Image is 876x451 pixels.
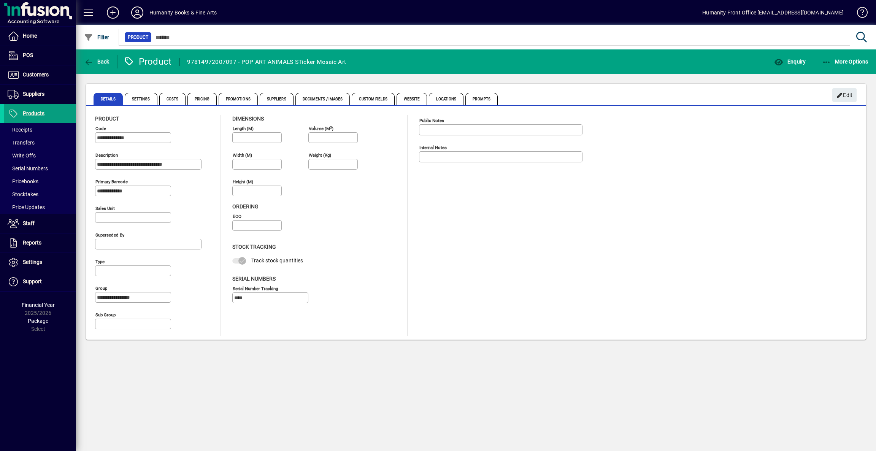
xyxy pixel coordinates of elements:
[232,116,264,122] span: Dimensions
[4,27,76,46] a: Home
[233,126,254,131] mat-label: Length (m)
[295,93,350,105] span: Documents / Images
[125,6,149,19] button: Profile
[836,89,853,102] span: Edit
[95,206,115,211] mat-label: Sales unit
[820,55,870,68] button: More Options
[702,6,844,19] div: Humanity Front Office [EMAIL_ADDRESS][DOMAIN_NAME]
[187,93,217,105] span: Pricing
[233,179,253,184] mat-label: Height (m)
[851,2,866,26] a: Knowledge Base
[419,145,447,150] mat-label: Internal Notes
[8,127,32,133] span: Receipts
[352,93,394,105] span: Custom Fields
[4,214,76,233] a: Staff
[82,30,111,44] button: Filter
[4,272,76,291] a: Support
[23,91,44,97] span: Suppliers
[8,165,48,172] span: Serial Numbers
[772,55,808,68] button: Enquiry
[149,6,217,19] div: Humanity Books & Fine Arts
[233,214,241,219] mat-label: EOQ
[832,88,857,102] button: Edit
[95,232,124,238] mat-label: Superseded by
[4,175,76,188] a: Pricebooks
[84,59,109,65] span: Back
[82,55,111,68] button: Back
[95,312,116,318] mat-label: Sub group
[309,152,331,158] mat-label: Weight (Kg)
[232,203,259,210] span: Ordering
[4,46,76,65] a: POS
[128,33,148,41] span: Product
[28,318,48,324] span: Package
[124,56,172,68] div: Product
[397,93,427,105] span: Website
[251,257,303,264] span: Track stock quantities
[95,116,119,122] span: Product
[232,276,276,282] span: Serial Numbers
[125,93,157,105] span: Settings
[429,93,463,105] span: Locations
[23,240,41,246] span: Reports
[4,162,76,175] a: Serial Numbers
[309,126,333,131] mat-label: Volume (m )
[23,71,49,78] span: Customers
[187,56,346,68] div: 97814972007097 - POP ART ANIMALS STicker Mosaic Art
[101,6,125,19] button: Add
[23,52,33,58] span: POS
[4,149,76,162] a: Write Offs
[8,178,38,184] span: Pricebooks
[95,179,128,184] mat-label: Primary barcode
[95,152,118,158] mat-label: Description
[233,286,278,291] mat-label: Serial Number tracking
[23,110,44,116] span: Products
[76,55,118,68] app-page-header-button: Back
[4,233,76,252] a: Reports
[8,152,36,159] span: Write Offs
[23,220,35,226] span: Staff
[465,93,498,105] span: Prompts
[774,59,806,65] span: Enquiry
[233,152,252,158] mat-label: Width (m)
[219,93,258,105] span: Promotions
[330,125,332,129] sup: 3
[260,93,294,105] span: Suppliers
[4,136,76,149] a: Transfers
[822,59,868,65] span: More Options
[95,259,105,264] mat-label: Type
[8,204,45,210] span: Price Updates
[23,278,42,284] span: Support
[4,253,76,272] a: Settings
[84,34,109,40] span: Filter
[95,126,106,131] mat-label: Code
[22,302,55,308] span: Financial Year
[8,191,38,197] span: Stocktakes
[4,65,76,84] a: Customers
[159,93,186,105] span: Costs
[419,118,444,123] mat-label: Public Notes
[23,259,42,265] span: Settings
[95,286,107,291] mat-label: Group
[23,33,37,39] span: Home
[4,201,76,214] a: Price Updates
[94,93,123,105] span: Details
[8,140,35,146] span: Transfers
[4,188,76,201] a: Stocktakes
[232,244,276,250] span: Stock Tracking
[4,123,76,136] a: Receipts
[4,85,76,104] a: Suppliers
